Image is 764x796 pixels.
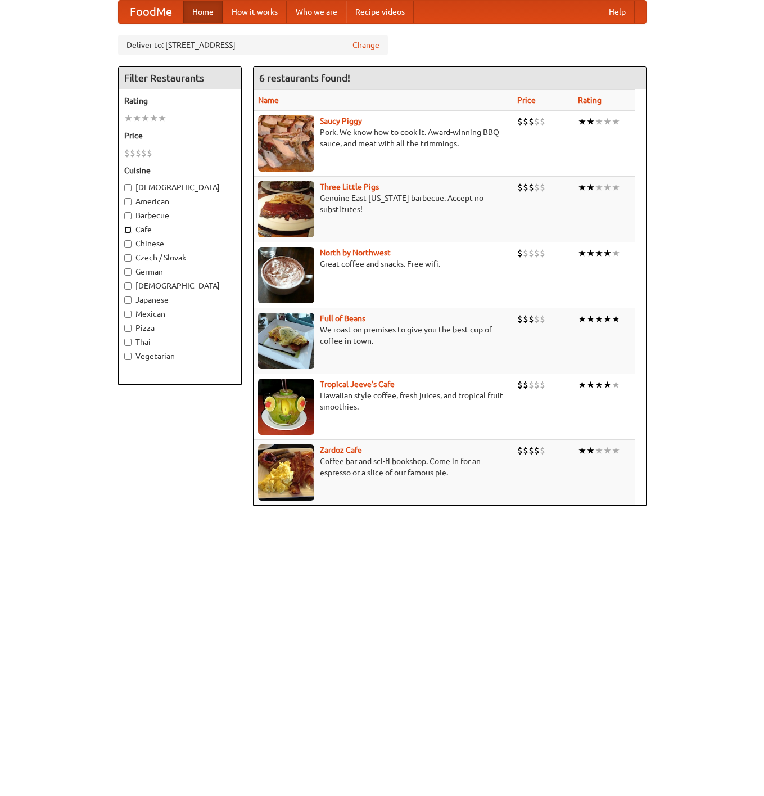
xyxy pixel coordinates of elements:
li: ★ [595,181,603,194]
li: $ [534,181,540,194]
label: German [124,266,236,277]
img: zardoz.jpg [258,444,314,501]
li: ★ [578,181,586,194]
li: $ [540,247,545,259]
li: $ [534,115,540,128]
li: $ [517,444,523,457]
p: We roast on premises to give you the best cup of coffee in town. [258,324,509,347]
li: ★ [586,444,595,457]
li: $ [523,313,528,325]
li: $ [528,313,534,325]
li: ★ [586,181,595,194]
input: [DEMOGRAPHIC_DATA] [124,282,132,290]
label: Chinese [124,238,236,249]
li: ★ [578,379,586,391]
li: ★ [612,181,620,194]
li: ★ [595,444,603,457]
li: $ [523,181,528,194]
li: ★ [133,112,141,124]
label: Japanese [124,294,236,305]
a: Tropical Jeeve's Cafe [320,380,395,389]
li: $ [528,115,534,128]
li: ★ [150,112,158,124]
div: Deliver to: [STREET_ADDRESS] [118,35,388,55]
label: American [124,196,236,207]
img: beans.jpg [258,313,314,369]
li: ★ [603,115,612,128]
h5: Cuisine [124,165,236,176]
li: $ [528,444,534,457]
input: German [124,268,132,276]
a: Change [352,39,379,51]
li: ★ [586,247,595,259]
a: Recipe videos [346,1,414,23]
li: $ [528,247,534,259]
li: $ [147,147,152,159]
li: ★ [603,444,612,457]
img: north.jpg [258,247,314,303]
input: Pizza [124,325,132,332]
li: ★ [612,313,620,325]
li: ★ [612,247,620,259]
label: Vegetarian [124,350,236,362]
li: $ [523,444,528,457]
a: North by Northwest [320,248,391,257]
li: $ [540,115,545,128]
h5: Price [124,130,236,141]
li: ★ [586,115,595,128]
li: ★ [612,379,620,391]
li: $ [517,379,523,391]
li: $ [517,115,523,128]
p: Coffee bar and sci-fi bookshop. Come in for an espresso or a slice of our famous pie. [258,456,509,478]
ng-pluralize: 6 restaurants found! [259,73,350,83]
a: Home [183,1,223,23]
a: FoodMe [119,1,183,23]
li: ★ [124,112,133,124]
a: Full of Beans [320,314,365,323]
input: Vegetarian [124,353,132,360]
li: $ [124,147,130,159]
h4: Filter Restaurants [119,67,241,89]
li: $ [523,379,528,391]
input: Cafe [124,226,132,233]
li: ★ [612,115,620,128]
li: ★ [578,444,586,457]
li: $ [528,379,534,391]
p: Great coffee and snacks. Free wifi. [258,258,509,269]
li: ★ [603,181,612,194]
li: $ [540,444,545,457]
a: Name [258,96,279,105]
li: ★ [595,247,603,259]
li: $ [130,147,135,159]
a: Rating [578,96,602,105]
label: Barbecue [124,210,236,221]
label: [DEMOGRAPHIC_DATA] [124,182,236,193]
a: Help [600,1,635,23]
li: ★ [158,112,166,124]
a: Three Little Pigs [320,182,379,191]
label: Czech / Slovak [124,252,236,263]
a: How it works [223,1,287,23]
li: ★ [612,444,620,457]
li: ★ [603,313,612,325]
li: ★ [578,247,586,259]
label: Thai [124,336,236,348]
li: $ [517,181,523,194]
p: Pork. We know how to cook it. Award-winning BBQ sauce, and meat with all the trimmings. [258,127,509,149]
li: $ [528,181,534,194]
label: Pizza [124,322,236,334]
li: $ [534,444,540,457]
li: $ [534,247,540,259]
input: Mexican [124,311,132,318]
label: Cafe [124,224,236,235]
a: Price [517,96,536,105]
input: American [124,198,132,205]
li: $ [517,313,523,325]
li: ★ [578,115,586,128]
li: $ [534,313,540,325]
p: Genuine East [US_STATE] barbecue. Accept no substitutes! [258,192,509,215]
img: jeeves.jpg [258,379,314,435]
li: ★ [586,313,595,325]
